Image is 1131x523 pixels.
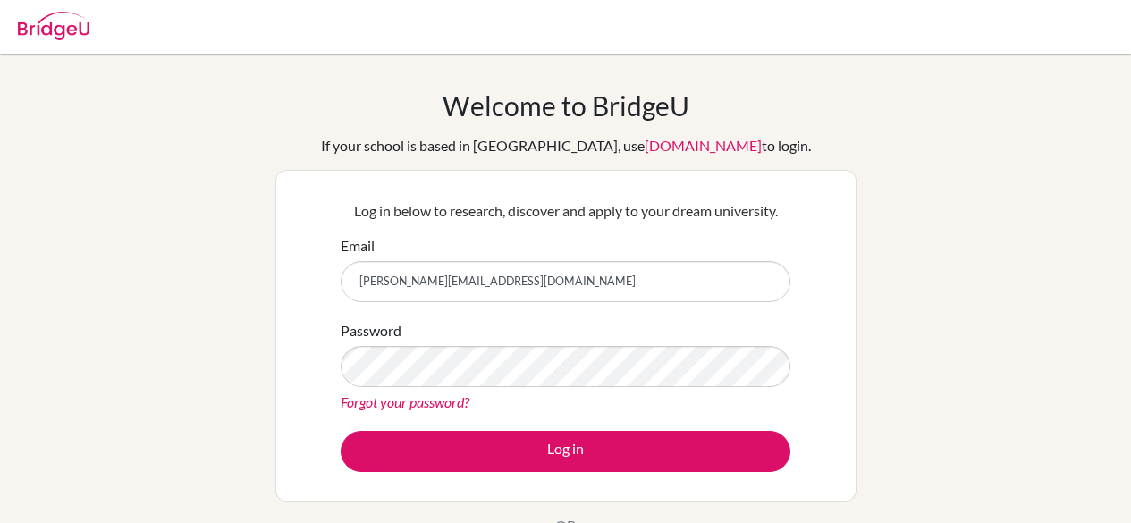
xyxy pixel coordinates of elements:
[341,431,790,472] button: Log in
[18,12,89,40] img: Bridge-U
[645,137,762,154] a: [DOMAIN_NAME]
[321,135,811,156] div: If your school is based in [GEOGRAPHIC_DATA], use to login.
[341,320,401,342] label: Password
[341,393,469,410] a: Forgot your password?
[341,200,790,222] p: Log in below to research, discover and apply to your dream university.
[341,235,375,257] label: Email
[443,89,689,122] h1: Welcome to BridgeU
